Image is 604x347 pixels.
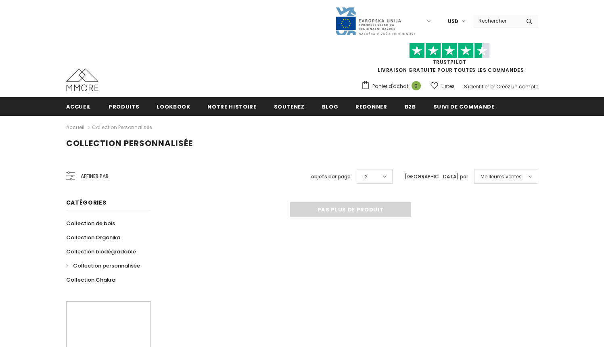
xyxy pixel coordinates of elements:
a: Accueil [66,97,92,115]
a: Lookbook [157,97,190,115]
span: Suivi de commande [433,103,495,111]
label: objets par page [311,173,351,181]
span: Panier d'achat [372,82,408,90]
span: Collection Chakra [66,276,115,284]
span: Lookbook [157,103,190,111]
span: LIVRAISON GRATUITE POUR TOUTES LES COMMANDES [361,46,538,73]
a: TrustPilot [433,59,466,65]
span: Notre histoire [207,103,256,111]
a: Collection personnalisée [92,124,152,131]
span: Produits [109,103,139,111]
a: Collection biodégradable [66,245,136,259]
span: Collection personnalisée [66,138,193,149]
a: Créez un compte [496,83,538,90]
span: Affiner par [81,172,109,181]
input: Search Site [474,15,520,27]
span: Collection de bois [66,219,115,227]
a: Notre histoire [207,97,256,115]
span: USD [448,17,458,25]
a: Produits [109,97,139,115]
span: Blog [322,103,339,111]
span: Collection personnalisée [73,262,140,270]
a: Suivi de commande [433,97,495,115]
span: 0 [412,81,421,90]
img: Javni Razpis [335,6,416,36]
span: 12 [363,173,368,181]
label: [GEOGRAPHIC_DATA] par [405,173,468,181]
a: Accueil [66,123,84,132]
a: Javni Razpis [335,17,416,24]
a: Panier d'achat 0 [361,80,425,92]
img: Faites confiance aux étoiles pilotes [409,43,490,59]
img: Cas MMORE [66,69,98,91]
span: or [490,83,495,90]
span: Redonner [355,103,387,111]
a: S'identifier [464,83,489,90]
a: Collection personnalisée [66,259,140,273]
span: Meilleures ventes [481,173,522,181]
a: Listes [431,79,455,93]
a: Collection Chakra [66,273,115,287]
a: soutenez [274,97,305,115]
a: Collection de bois [66,216,115,230]
a: Blog [322,97,339,115]
a: Collection Organika [66,230,120,245]
span: B2B [405,103,416,111]
span: soutenez [274,103,305,111]
a: Redonner [355,97,387,115]
span: Catégories [66,199,107,207]
span: Accueil [66,103,92,111]
span: Listes [441,82,455,90]
a: B2B [405,97,416,115]
span: Collection biodégradable [66,248,136,255]
span: Collection Organika [66,234,120,241]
